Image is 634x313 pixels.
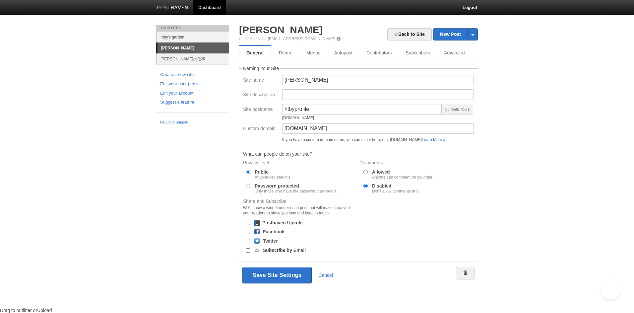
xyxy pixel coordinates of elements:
[160,119,225,125] a: FAQ and Support
[422,137,445,142] a: Learn More »
[160,81,225,88] a: Edit your user profile
[255,184,337,193] label: Password protected
[255,189,337,193] div: Only those who have the password can view it.
[372,175,433,179] div: Anyone can comment on your site.
[160,71,225,78] a: Create a new site
[37,308,52,313] span: Upload
[318,273,333,278] a: Cancel
[327,46,359,59] a: Autopost
[372,189,421,193] div: Don't allow comments at all.
[242,152,313,156] legend: What can people do on your site?
[255,175,291,179] div: Anyone can see this.
[157,32,229,42] a: htby's garden
[372,184,421,193] label: Disabled
[437,46,472,59] a: Advanced
[157,6,188,11] img: Posthaven-bar
[243,126,278,132] label: Custom domain
[263,239,278,243] label: Twitter
[254,238,260,244] img: twitter.png
[441,104,473,115] span: Currently Yours
[282,138,474,142] div: If you have a custom domain name, you can use it here, e.g. [DOMAIN_NAME]
[601,280,621,300] iframe: Help Scout Beacon - Open
[271,46,299,59] a: Theme
[399,46,437,59] a: Subscribers
[239,37,267,41] span: Post by Email
[243,92,278,99] label: Site description
[360,160,474,167] label: Comments
[387,28,432,40] a: « Back to Site
[359,46,399,59] a: Contributors
[242,267,312,283] button: Save Site Settings
[243,78,278,84] label: Site name
[242,66,280,71] legend: Naming Your Site
[262,220,303,225] label: Posthaven Upvote
[243,199,356,217] label: Share and Subscribe
[282,116,442,120] div: [DOMAIN_NAME]
[157,53,229,64] a: [PERSON_NAME]の仕事
[239,24,323,35] a: [PERSON_NAME]
[372,170,433,179] label: Allowed
[243,107,278,113] label: Site hostname
[263,229,285,234] label: Facebook
[160,99,225,106] a: Suggest a feature
[254,229,260,234] img: facebook.png
[158,43,229,53] a: [PERSON_NAME]
[255,170,291,179] label: Public
[243,205,356,216] div: We'll show a widget under each post that will make it easy for your readers to show you love and ...
[160,90,225,97] a: Edit your account
[263,248,306,253] label: Subscribe by Email
[243,160,356,167] label: Privacy level
[268,37,335,41] a: [EMAIL_ADDRESS][DOMAIN_NAME]
[239,46,271,59] a: General
[433,29,477,40] a: New Post
[156,25,229,32] li: Your Sites
[299,46,327,59] a: Menus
